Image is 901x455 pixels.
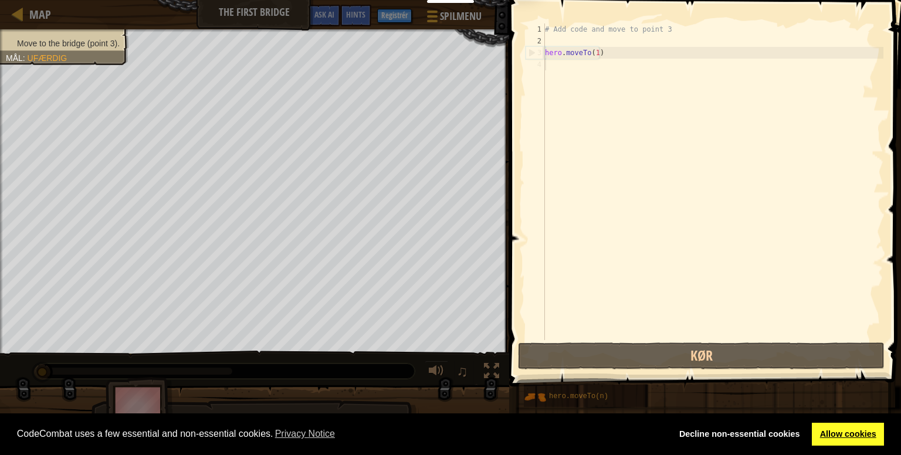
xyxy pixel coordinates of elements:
[418,5,489,32] button: Spilmenu
[812,423,884,446] a: allow cookies
[526,59,545,70] div: 4
[526,23,545,35] div: 1
[526,47,545,59] div: 3
[29,6,51,22] span: Map
[17,425,662,443] span: CodeCombat uses a few essential and non-essential cookies.
[23,6,51,22] a: Map
[549,392,608,400] span: hero.moveTo(n)
[440,9,482,24] span: Spilmenu
[23,53,28,63] span: :
[17,39,120,48] span: Move to the bridge (point 3).
[314,9,334,20] span: Ask AI
[518,342,885,369] button: Kør
[6,53,23,63] span: Mål
[526,35,545,47] div: 2
[309,5,340,26] button: Ask AI
[671,423,808,446] a: deny cookies
[6,38,120,49] li: Move to the bridge (point 3).
[273,425,337,443] a: learn more about cookies
[524,386,546,408] img: portrait.png
[377,9,412,23] button: Registrér
[346,9,365,20] span: Hints
[28,53,67,63] span: Ufærdig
